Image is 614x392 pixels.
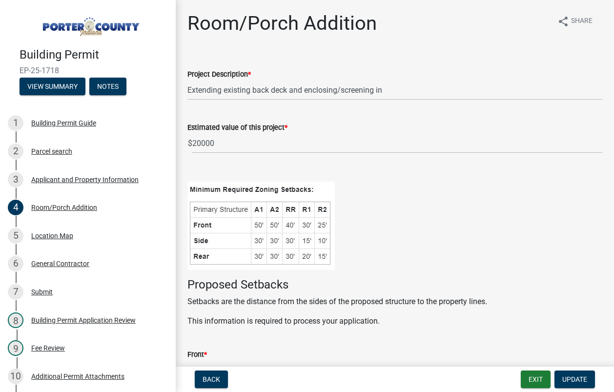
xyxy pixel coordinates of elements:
[8,200,23,215] div: 4
[8,144,23,159] div: 2
[31,232,73,239] div: Location Map
[562,375,587,383] span: Update
[31,345,65,351] div: Fee Review
[8,369,23,384] div: 10
[550,12,600,31] button: shareShare
[557,16,569,27] i: share
[31,289,53,295] div: Submit
[571,16,593,27] span: Share
[20,83,85,91] wm-modal-confirm: Summary
[89,78,126,95] button: Notes
[89,83,126,91] wm-modal-confirm: Notes
[8,340,23,356] div: 9
[187,351,207,358] label: Front
[8,228,23,244] div: 5
[187,296,602,308] p: Setbacks are the distance from the sides of the proposed structure to the property lines.
[521,371,551,388] button: Exit
[31,373,124,380] div: Additional Permit Attachments
[187,133,193,153] span: $
[31,176,139,183] div: Applicant and Property Information
[8,256,23,271] div: 6
[20,66,156,75] span: EP-25-1718
[8,284,23,300] div: 7
[187,71,251,78] label: Project Description
[187,315,602,327] p: This information is required to process your application.
[20,10,160,38] img: Porter County, Indiana
[187,182,335,270] img: Primary_Structure_Minimum_Setbacks_99818943-36dd-46f4-a574-650eed02db30.JPG
[31,148,72,155] div: Parcel search
[187,12,377,35] h1: Room/Porch Addition
[31,204,97,211] div: Room/Porch Addition
[187,124,287,131] label: Estimated value of this project
[20,78,85,95] button: View Summary
[8,312,23,328] div: 8
[31,260,89,267] div: General Contractor
[8,115,23,131] div: 1
[187,278,602,292] h4: Proposed Setbacks
[195,371,228,388] button: Back
[31,317,136,324] div: Building Permit Application Review
[554,371,595,388] button: Update
[8,172,23,187] div: 3
[20,48,168,62] h4: Building Permit
[203,375,220,383] span: Back
[31,120,96,126] div: Building Permit Guide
